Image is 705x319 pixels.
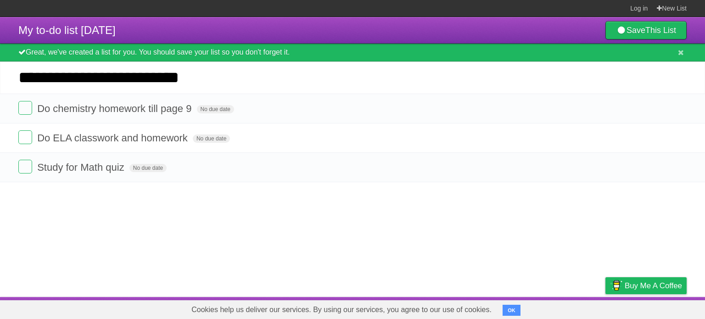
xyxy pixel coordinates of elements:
[37,103,194,114] span: Do chemistry homework till page 9
[193,134,230,143] span: No due date
[483,299,503,317] a: About
[129,164,167,172] span: No due date
[18,130,32,144] label: Done
[182,301,501,319] span: Cookies help us deliver our services. By using our services, you agree to our use of cookies.
[605,277,687,294] a: Buy me a coffee
[645,26,676,35] b: This List
[197,105,234,113] span: No due date
[610,278,622,293] img: Buy me a coffee
[562,299,582,317] a: Terms
[18,101,32,115] label: Done
[593,299,617,317] a: Privacy
[629,299,687,317] a: Suggest a feature
[18,24,116,36] span: My to-do list [DATE]
[625,278,682,294] span: Buy me a coffee
[18,160,32,173] label: Done
[37,162,127,173] span: Study for Math quiz
[605,21,687,39] a: SaveThis List
[514,299,551,317] a: Developers
[37,132,190,144] span: Do ELA classwork and homework
[503,305,520,316] button: OK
